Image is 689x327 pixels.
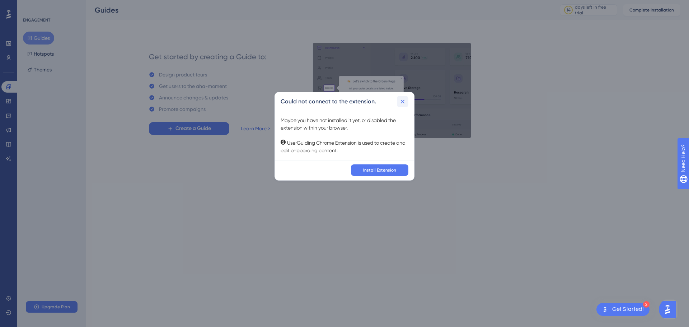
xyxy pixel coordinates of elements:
iframe: UserGuiding AI Assistant Launcher [659,299,680,320]
span: Need Help? [17,2,45,10]
div: 2 [643,301,650,308]
h2: Could not connect to the extension. [281,97,376,106]
span: Install Extension [363,167,396,173]
div: Maybe you have not installed it yet, or disabled the extension within your browser. UserGuiding C... [281,117,408,154]
div: Get Started! [612,305,644,313]
div: Open Get Started! checklist, remaining modules: 2 [596,303,650,316]
img: launcher-image-alternative-text [601,305,609,314]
